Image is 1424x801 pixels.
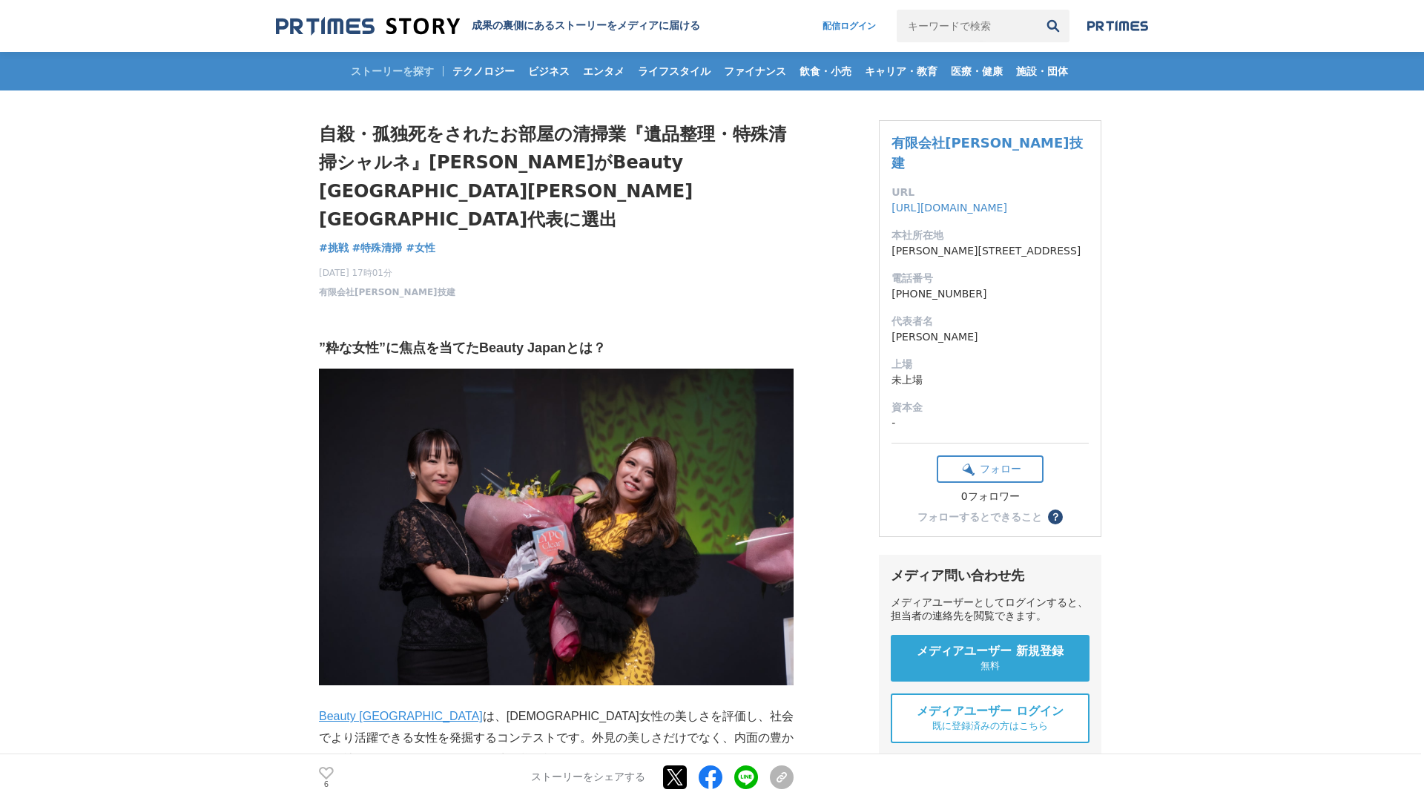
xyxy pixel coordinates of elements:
a: Beauty [GEOGRAPHIC_DATA] [319,710,483,722]
a: #女性 [406,240,435,256]
span: メディアユーザー ログイン [917,704,1064,719]
a: [URL][DOMAIN_NAME] [891,202,1007,214]
a: 有限会社[PERSON_NAME]技建 [891,135,1082,171]
p: は、[DEMOGRAPHIC_DATA]女性の美しさを評価し、社会でより活躍できる女性を発掘するコンテストです。外見の美しさだけでなく、内面の豊かさ、社会的な活動、その人自身の生き様を評価するこ... [319,706,794,770]
span: キャリア・教育 [859,65,943,78]
a: 施設・団体 [1010,52,1074,90]
dt: 資本金 [891,400,1089,415]
img: 成果の裏側にあるストーリーをメディアに届ける [276,16,460,36]
dt: 代表者名 [891,314,1089,329]
input: キーワードで検索 [897,10,1037,42]
span: #女性 [406,241,435,254]
p: ストーリーをシェアする [531,771,645,785]
img: thumbnail_af969c80-a4f2-11f0-81a4-bbc196214e9e.jpg [319,369,794,685]
dt: URL [891,185,1089,200]
a: ライフスタイル [632,52,716,90]
h1: 自殺・孤独死をされたお部屋の清掃業『遺品整理・特殊清掃シャルネ』[PERSON_NAME]がBeauty [GEOGRAPHIC_DATA][PERSON_NAME][GEOGRAPHIC_DA... [319,120,794,234]
span: 医療・健康 [945,65,1009,78]
a: 成果の裏側にあるストーリーをメディアに届ける 成果の裏側にあるストーリーをメディアに届ける [276,16,700,36]
dt: 上場 [891,357,1089,372]
span: メディアユーザー 新規登録 [917,644,1064,659]
span: 既に登録済みの方はこちら [932,719,1048,733]
button: 検索 [1037,10,1069,42]
a: ビジネス [522,52,576,90]
dd: [PERSON_NAME][STREET_ADDRESS] [891,243,1089,259]
a: 医療・健康 [945,52,1009,90]
dd: [PHONE_NUMBER] [891,286,1089,302]
p: 6 [319,781,334,788]
span: [DATE] 17時01分 [319,266,455,280]
a: #挑戦 [319,240,349,256]
dt: 本社所在地 [891,228,1089,243]
span: 無料 [980,659,1000,673]
a: 飲食・小売 [794,52,857,90]
a: キャリア・教育 [859,52,943,90]
h2: 成果の裏側にあるストーリーをメディアに届ける [472,19,700,33]
a: テクノロジー [446,52,521,90]
span: 飲食・小売 [794,65,857,78]
span: ファイナンス [718,65,792,78]
div: メディアユーザーとしてログインすると、担当者の連絡先を閲覧できます。 [891,596,1090,623]
dt: 電話番号 [891,271,1089,286]
strong: ”粋な女性”に焦点を当てたBeauty Japanとは？ [319,340,606,355]
a: メディアユーザー 新規登録 無料 [891,635,1090,682]
span: 施設・団体 [1010,65,1074,78]
a: 有限会社[PERSON_NAME]技建 [319,286,455,299]
a: エンタメ [577,52,630,90]
dd: 未上場 [891,372,1089,388]
span: ライフスタイル [632,65,716,78]
a: #特殊清掃 [352,240,403,256]
img: prtimes [1087,20,1148,32]
dd: [PERSON_NAME] [891,329,1089,345]
span: ビジネス [522,65,576,78]
div: フォローするとできること [917,512,1042,522]
span: テクノロジー [446,65,521,78]
span: ？ [1050,512,1061,522]
a: 配信ログイン [808,10,891,42]
dd: - [891,415,1089,431]
span: #挑戦 [319,241,349,254]
button: ？ [1048,510,1063,524]
div: メディア問い合わせ先 [891,567,1090,584]
span: エンタメ [577,65,630,78]
span: #特殊清掃 [352,241,403,254]
a: メディアユーザー ログイン 既に登録済みの方はこちら [891,693,1090,743]
button: フォロー [937,455,1044,483]
div: 0フォロワー [937,490,1044,504]
a: ファイナンス [718,52,792,90]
